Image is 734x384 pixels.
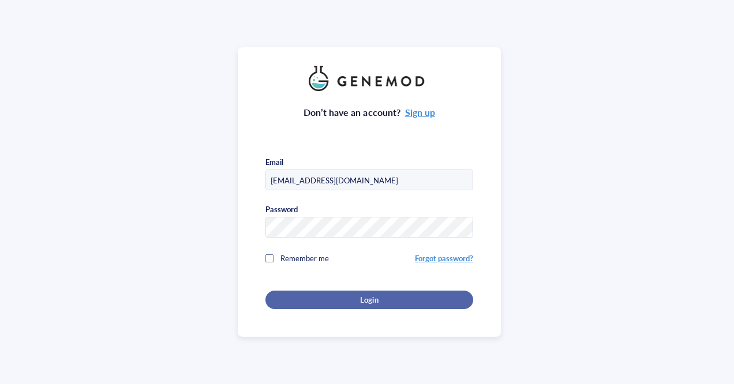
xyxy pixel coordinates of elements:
div: Email [265,157,283,167]
img: genemod_logo_light-BcqUzbGq.png [309,66,430,91]
a: Forgot password? [415,253,473,263]
div: Don’t have an account? [304,105,435,120]
div: Password [265,204,298,214]
a: Sign up [405,106,435,119]
button: Login [265,291,473,309]
span: Login [360,295,378,305]
span: Remember me [280,253,329,263]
